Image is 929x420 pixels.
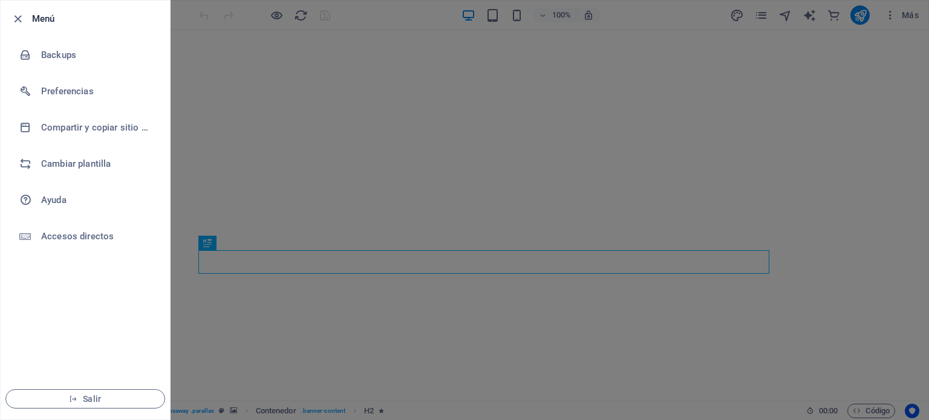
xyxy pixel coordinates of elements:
[5,389,165,409] button: Salir
[1,182,170,218] a: Ayuda
[41,48,153,62] h6: Backups
[41,84,153,99] h6: Preferencias
[41,193,153,207] h6: Ayuda
[41,120,153,135] h6: Compartir y copiar sitio web
[41,229,153,244] h6: Accesos directos
[32,11,160,26] h6: Menú
[16,394,155,404] span: Salir
[41,157,153,171] h6: Cambiar plantilla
